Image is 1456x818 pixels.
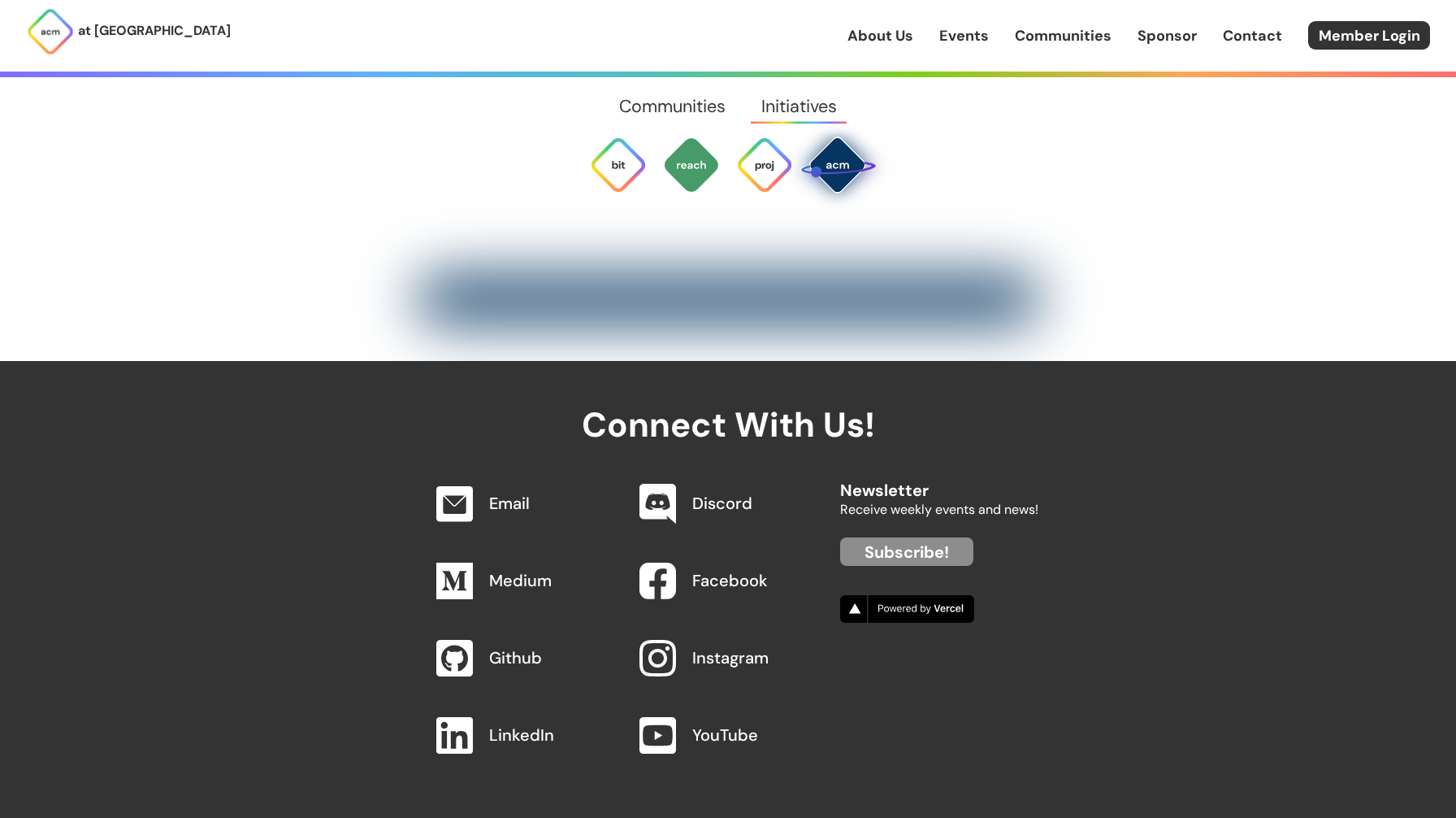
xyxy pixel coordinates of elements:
a: Communities [1015,25,1111,46]
img: LinkedIn [436,717,473,754]
a: at [GEOGRAPHIC_DATA] [26,7,231,56]
img: Facebook [639,563,676,599]
a: Communities [602,77,743,136]
img: YouTube [639,717,676,754]
a: Github [489,647,542,668]
img: ACM Outreach [662,136,721,194]
img: SPACE [799,126,876,203]
img: Vercel [840,595,974,623]
a: Contact [1223,25,1282,46]
img: ACM Logo [26,7,75,56]
a: Instagram [692,647,769,668]
img: Email [436,486,473,522]
a: Subscribe! [840,537,973,566]
a: Member Login [1308,21,1430,50]
a: Sponsor [1137,25,1197,46]
a: YouTube [692,724,758,746]
h2: Newsletter [840,465,1038,499]
img: Github [436,640,473,677]
img: Instagram [639,640,676,677]
a: Events [939,25,989,46]
p: at [GEOGRAPHIC_DATA] [78,20,231,41]
p: Receive weekly events and news! [840,499,1038,520]
img: Medium [436,563,473,599]
a: Discord [692,493,752,514]
img: Discord [639,484,676,524]
a: Facebook [692,570,768,591]
a: Initiatives [743,77,854,136]
a: Medium [489,570,552,591]
img: Bit Byte [589,136,648,194]
a: Email [489,493,530,514]
a: About Us [847,25,913,46]
a: LinkedIn [489,724,554,746]
h2: Connect With Us! [418,361,1038,444]
img: ACM Projects [735,136,794,194]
